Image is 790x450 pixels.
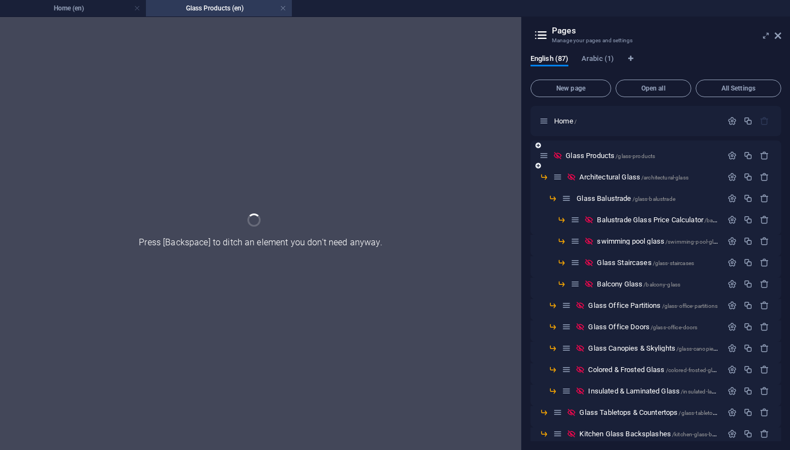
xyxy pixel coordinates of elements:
[588,387,746,395] span: Click to open page
[588,365,720,374] span: Click to open page
[760,151,769,160] div: Remove
[579,173,688,181] span: Click to open page
[597,280,680,288] span: Click to open page
[696,80,781,97] button: All Settings
[727,344,737,353] div: Settings
[743,429,753,438] div: Duplicate
[760,279,769,289] div: Remove
[760,386,769,396] div: Remove
[573,195,722,202] div: Glass Balustrade/glass-balustrade
[760,215,769,224] div: Remove
[585,387,721,395] div: Insulated & Laminated Glass/insulated-laminated-glass
[681,389,747,395] span: /insulated-laminated-glass
[727,279,737,289] div: Settings
[579,430,742,438] span: Click to open page
[727,116,737,126] div: Settings
[585,302,721,309] div: Glass Office Partitions/glass-office-partitions
[727,429,737,438] div: Settings
[704,217,787,223] span: /balustrade-glass-price-calculator
[676,346,740,352] span: /glass-canopies-skylights
[594,259,721,266] div: Glass Staircases/glass-staircases
[743,322,753,331] div: Duplicate
[666,367,721,373] span: /colored-frosted-glass
[594,280,721,288] div: Balcony Glass/balcony-glass
[760,322,769,331] div: Remove
[576,409,721,416] div: Glass Tabletops & Countertops/glass-tabletops-countertops
[760,365,769,374] div: Remove
[727,194,737,203] div: Settings
[641,175,689,181] span: /architectural-glass
[727,151,737,160] div: Settings
[743,151,753,160] div: Duplicate
[579,408,751,417] span: Click to open page
[760,258,769,267] div: Remove
[743,365,753,374] div: Duplicate
[743,172,753,182] div: Duplicate
[743,386,753,396] div: Duplicate
[588,301,718,310] span: Click to open page
[743,301,753,310] div: Duplicate
[574,119,577,125] span: /
[585,345,721,352] div: Glass Canopies & Skylights/glass-canopies-skylights
[535,85,606,92] span: New page
[743,194,753,203] div: Duplicate
[727,215,737,224] div: Settings
[582,52,614,67] span: Arabic (1)
[701,85,776,92] span: All Settings
[616,80,691,97] button: Open all
[672,431,743,437] span: /kitchen-glass-backsplashes
[594,238,721,245] div: swimming pool glass/swimming-pool-glass
[743,237,753,246] div: Duplicate
[585,366,721,373] div: Colored & Frosted Glass/colored-frosted-glass
[760,429,769,438] div: Remove
[743,116,753,126] div: Duplicate
[665,239,722,245] span: /swimming-pool-glass
[760,172,769,182] div: Remove
[743,279,753,289] div: Duplicate
[743,258,753,267] div: Duplicate
[760,408,769,417] div: Remove
[597,258,694,267] span: Click to open page
[760,301,769,310] div: Remove
[551,117,722,125] div: Home/
[146,2,292,14] h4: Glass Products (en)
[576,430,721,437] div: Kitchen Glass Backsplashes/kitchen-glass-backsplashes
[653,260,694,266] span: /glass-staircases
[651,324,698,330] span: /glass-office-doors
[743,215,753,224] div: Duplicate
[531,52,568,67] span: English (87)
[588,344,740,352] span: Click to open page
[760,237,769,246] div: Remove
[597,216,786,224] span: Click to open page
[727,172,737,182] div: Settings
[616,153,655,159] span: /glass-products
[727,237,737,246] div: Settings
[585,323,721,330] div: Glass Office Doors/glass-office-doors
[552,36,759,46] h3: Manage your pages and settings
[531,54,781,75] div: Language Tabs
[577,194,675,203] span: Click to open page
[727,386,737,396] div: Settings
[760,194,769,203] div: Remove
[620,85,686,92] span: Open all
[576,173,721,181] div: Architectural Glass/architectural-glass
[743,408,753,417] div: Duplicate
[644,282,680,288] span: /balcony-glass
[633,196,675,202] span: /glass-balustrade
[743,344,753,353] div: Duplicate
[566,151,655,160] span: Click to open page
[727,322,737,331] div: Settings
[597,237,721,245] span: Click to open page
[760,344,769,353] div: Remove
[727,408,737,417] div: Settings
[552,26,781,36] h2: Pages
[594,216,721,223] div: Balustrade Glass Price Calculator/balustrade-glass-price-calculator
[588,323,697,331] span: Click to open page
[562,152,722,159] div: Glass Products/glass-products
[531,80,611,97] button: New page
[662,303,718,309] span: /glass-office-partitions
[760,116,769,126] div: The startpage cannot be deleted
[727,301,737,310] div: Settings
[554,117,577,125] span: Click to open page
[727,365,737,374] div: Settings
